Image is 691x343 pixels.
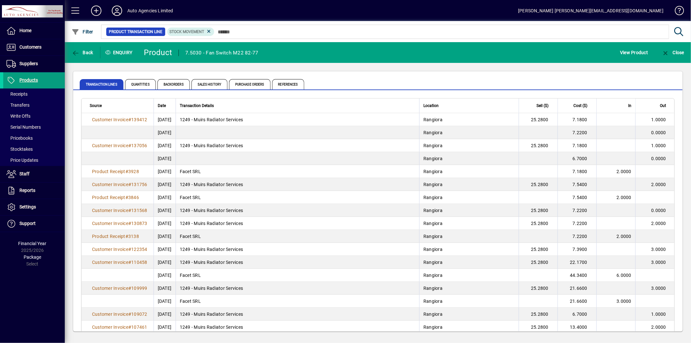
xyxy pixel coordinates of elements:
span: Transfers [6,102,29,108]
td: 1249 - Muirs Radiator Services [176,256,419,269]
span: Customer Invoice [92,312,128,317]
span: Price Updates [6,158,38,163]
a: Customer Invoice#139412 [90,116,150,123]
span: Rangiora [423,247,443,252]
td: 25.2800 [519,139,558,152]
a: Customer Invoice#110458 [90,259,150,266]
span: Rangiora [423,182,443,187]
span: Customer Invoice [92,286,128,291]
button: Filter [70,26,95,38]
span: 3.0000 [651,286,666,291]
span: # [128,247,131,252]
span: Rangiora [423,234,443,239]
div: Enquiry [100,47,139,58]
span: Rangiora [423,117,443,122]
span: 3.0000 [617,299,632,304]
span: Product Transaction Line [109,29,163,35]
span: Financial Year [18,241,47,246]
a: Staff [3,166,65,182]
td: Facet SRL [176,165,419,178]
span: # [125,195,128,200]
td: [DATE] [154,217,176,230]
span: 131568 [131,208,147,213]
span: Reports [19,188,35,193]
td: 7.2200 [558,204,596,217]
button: Back [70,47,95,58]
td: [DATE] [154,269,176,282]
span: 1.0000 [651,117,666,122]
span: Location [423,102,439,109]
span: Customer Invoice [92,247,128,252]
span: Rangiora [423,312,443,317]
span: # [128,221,131,226]
div: Sell ($) [523,102,554,109]
td: 1249 - Muirs Radiator Services [176,139,419,152]
a: Customer Invoice#137056 [90,142,150,149]
span: 122354 [131,247,147,252]
td: [DATE] [154,113,176,126]
td: 7.5400 [558,191,596,204]
span: Product Receipt [92,169,125,174]
td: Facet SRL [176,230,419,243]
span: 2.0000 [617,195,632,200]
td: 1249 - Muirs Radiator Services [176,282,419,295]
span: Rangiora [423,273,443,278]
span: Write Offs [6,113,30,119]
div: 7.5030 - Fan Switch M22 82-77 [185,48,258,58]
td: 7.2200 [558,126,596,139]
span: 2.0000 [651,325,666,330]
span: # [125,169,128,174]
span: Staff [19,171,29,176]
td: 7.2200 [558,217,596,230]
span: 2.0000 [651,182,666,187]
a: Customer Invoice#109999 [90,285,150,292]
button: Profile [107,5,127,17]
button: View Product [618,47,650,58]
a: Product Receipt#3846 [90,194,141,201]
td: [DATE] [154,256,176,269]
span: In [628,102,631,109]
td: 21.6600 [558,295,596,308]
span: Stock movement [170,30,204,34]
a: Support [3,216,65,232]
span: 107461 [131,325,147,330]
a: Settings [3,199,65,215]
span: Rangiora [423,221,443,226]
span: References [272,79,304,89]
mat-chip: Product Transaction Type: Stock movement [167,28,214,36]
span: 109999 [131,286,147,291]
span: 3928 [128,169,139,174]
span: Rangiora [423,195,443,200]
span: Rangiora [423,286,443,291]
a: Home [3,23,65,39]
td: 1249 - Muirs Radiator Services [176,321,419,334]
a: Write Offs [3,111,65,122]
a: Knowledge Base [670,1,683,22]
td: [DATE] [154,282,176,295]
span: 3.0000 [651,247,666,252]
div: Source [90,102,150,109]
td: [DATE] [154,191,176,204]
span: # [128,286,131,291]
td: Facet SRL [176,191,419,204]
td: 1249 - Muirs Radiator Services [176,204,419,217]
button: Add [86,5,107,17]
span: Transaction Lines [80,79,123,89]
span: # [128,117,131,122]
span: Sales History [191,79,227,89]
span: Rangiora [423,208,443,213]
a: Reports [3,183,65,199]
td: 1249 - Muirs Radiator Services [176,308,419,321]
a: Customer Invoice#109072 [90,311,150,318]
td: 25.2800 [519,243,558,256]
button: Close [660,47,686,58]
a: Product Receipt#3138 [90,233,141,240]
span: Customer Invoice [92,221,128,226]
span: 2.0000 [651,221,666,226]
a: Transfers [3,100,65,111]
td: 7.5400 [558,178,596,191]
span: Customer Invoice [92,208,128,213]
td: 6.7000 [558,152,596,165]
td: 7.2200 [558,230,596,243]
span: Stocktakes [6,147,33,152]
